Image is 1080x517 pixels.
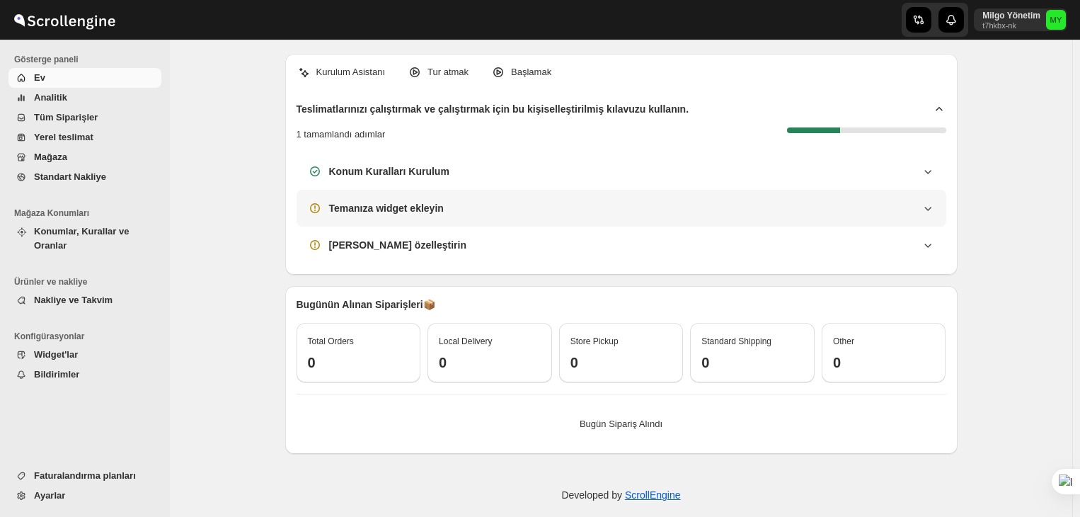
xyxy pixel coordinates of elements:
p: Başlamak [511,65,551,79]
h3: [PERSON_NAME] özelleştirin [329,238,466,252]
span: Other [833,336,854,346]
button: Konumlar, Kurallar ve Oranlar [8,222,161,256]
span: Local Delivery [439,336,492,346]
button: Tüm Siparişler [8,108,161,127]
p: Tur atmak [427,65,469,79]
span: Ev [34,72,45,83]
span: Mağaza [34,152,67,162]
img: ScrollEngine [11,2,117,38]
p: Kurulum Asistanı [316,65,386,79]
span: Ayarlar [34,490,65,501]
text: MY [1050,16,1062,24]
p: 1 tamamlandı adımlar [297,127,386,142]
button: Faturalandırma planları [8,466,161,486]
span: Konumlar, Kurallar ve Oranlar [34,226,129,251]
h3: 0 [701,354,803,371]
button: Bildirimler [8,365,161,385]
button: Widget'lar [8,345,161,365]
button: Nakliye ve Takvim [8,290,161,310]
span: Milgo Yönetim [1046,10,1066,30]
h3: 0 [308,354,410,371]
p: t7hkbx-nk [982,21,1040,30]
span: Analitik [34,92,67,103]
h3: 0 [833,354,935,371]
p: Bugün Sipariş Alındı [308,417,935,431]
span: Widget'lar [34,349,78,360]
span: Mağaza Konumları [14,208,163,219]
span: Nakliye ve Takvim [34,295,113,305]
h3: 0 [570,354,672,371]
h3: 0 [439,354,541,371]
h2: Teslimatlarınızı çalıştırmak ve çalıştırmak için bu kişiselleştirilmiş kılavuzu kullanın. [297,102,689,116]
span: Total Orders [308,336,354,346]
span: Standart Nakliye [34,171,106,182]
h3: Temanıza widget ekleyin [329,201,444,215]
span: Standard Shipping [701,336,771,346]
span: Bildirimler [34,369,79,380]
span: Gösterge paneli [14,54,163,65]
span: Tüm Siparişler [34,112,98,123]
p: Bugünün Alınan Siparişleri 📦 [297,297,946,312]
span: Ürünler ve nakliye [14,276,163,288]
a: ScrollEngine [625,489,681,501]
span: Store Pickup [570,336,619,346]
p: Developed by [561,488,680,502]
h3: Konum Kuralları Kurulum [329,164,449,178]
span: Konfigürasyonlar [14,331,163,342]
button: Analitik [8,88,161,108]
button: User menu [974,8,1067,31]
p: Milgo Yönetim [982,10,1040,21]
button: Ayarlar [8,486,161,506]
span: Faturalandırma planları [34,470,136,481]
span: Yerel teslimat [34,132,93,142]
button: Ev [8,68,161,88]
